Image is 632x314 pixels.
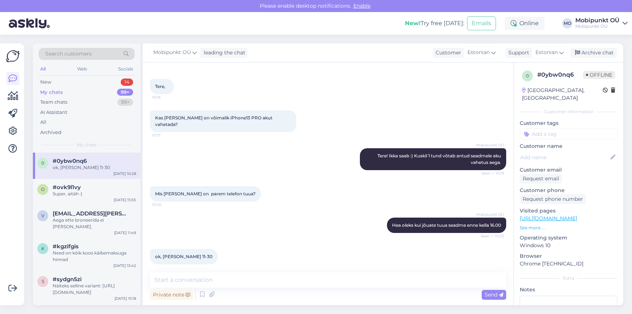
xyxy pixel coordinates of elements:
div: 14 [121,78,133,86]
span: Estonian [535,49,558,57]
span: 10:17 [152,133,180,138]
span: v [41,213,44,218]
img: Askly Logo [6,49,20,63]
span: veiko.germann@gmail.com [53,210,129,217]
b: New! [405,20,421,27]
div: [DATE] 15:18 [114,296,136,301]
span: Mis [PERSON_NAME] on parem telefon tuua? [155,191,256,196]
div: Need on kõik koos käibemaksuga hinnad [53,250,136,263]
span: #sydgn5zi [53,276,82,283]
div: [DATE] 15:42 [113,263,136,268]
div: Private note [150,290,193,300]
div: Request email [520,174,562,184]
div: [DATE] 11:49 [114,230,136,235]
div: My chats [40,89,63,96]
span: #ovk9l1vy [53,184,81,191]
span: 10:16 [152,95,180,100]
span: My chats [77,142,97,148]
a: Mobipunkt OÜMobipunkt OÜ [575,18,628,29]
div: Aega ette broneerida ei [PERSON_NAME]. [53,217,136,230]
span: #0ybw0nq6 [53,158,87,164]
p: See more ... [520,225,617,231]
div: Mobipunkt OÜ [575,18,620,23]
span: Tere, [155,84,165,89]
p: Windows 10 [520,242,617,249]
p: Browser [520,252,617,260]
span: Estonian [467,49,490,57]
div: [DATE] 15:55 [114,197,136,203]
span: ok, [PERSON_NAME] 11-30 [155,254,212,259]
span: Mobipunkt OÜ [153,49,191,57]
div: leading the chat [201,49,245,57]
div: New [40,78,51,86]
div: Archived [40,129,61,136]
div: All [40,119,46,126]
p: Customer email [520,166,617,174]
span: 0 [41,160,44,166]
span: Mobipunkt OÜ [476,142,504,148]
p: Customer name [520,142,617,150]
span: 10:20 [152,202,180,207]
div: 99+ [117,99,133,106]
span: 10:28 [152,265,180,270]
span: s [42,279,44,284]
span: Offline [583,71,615,79]
div: Archive chat [571,48,617,58]
input: Add name [520,153,609,161]
div: Web [76,64,89,74]
a: [URL][DOMAIN_NAME] [520,215,577,222]
div: Socials [117,64,135,74]
div: ok, [PERSON_NAME] 11-30 [53,164,136,171]
div: All [39,64,47,74]
button: Emails [467,16,496,30]
span: #kgzifgis [53,243,79,250]
span: Enable [351,3,373,9]
input: Add a tag [520,129,617,139]
span: Seen ✓ 10:23 [477,233,504,239]
div: Super, aitäh :) [53,191,136,197]
div: Request phone number [520,194,586,204]
span: Hea oleks kui jõuate tuua seadme enne kella 16.00 [392,222,501,228]
div: Näiteks selline variant: [URL][DOMAIN_NAME] [53,283,136,296]
div: 99+ [117,89,133,96]
span: Kas [PERSON_NAME] on võimalik iPhone13 PRO akut vahetada? [155,115,274,127]
p: Visited pages [520,207,617,215]
span: Send [485,291,503,298]
span: o [41,187,45,192]
span: Seen ✓ 10:19 [477,171,504,176]
div: Mobipunkt OÜ [575,23,620,29]
p: Customer phone [520,187,617,194]
div: [DATE] 10:28 [113,171,136,176]
div: Extra [520,275,617,282]
div: Customer [433,49,461,57]
span: Search customers [45,50,92,58]
span: Mobipunkt OÜ [476,212,504,217]
div: Try free [DATE]: [405,19,464,28]
div: Team chats [40,99,67,106]
p: Operating system [520,234,617,242]
p: Chrome [TECHNICAL_ID] [520,260,617,268]
p: Notes [520,286,617,294]
span: 0 [526,73,529,78]
div: Support [505,49,529,57]
p: Customer tags [520,119,617,127]
div: MO [562,18,572,28]
span: Tere! Ikka saab :) Kuskil 1 tund võtab antud seadmele aku vahetus aega. [377,153,502,165]
div: Online [505,17,545,30]
div: Customer information [520,108,617,115]
div: [GEOGRAPHIC_DATA], [GEOGRAPHIC_DATA] [522,87,603,102]
span: k [41,246,45,251]
div: AI Assistant [40,109,67,116]
div: # 0ybw0nq6 [537,70,583,79]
